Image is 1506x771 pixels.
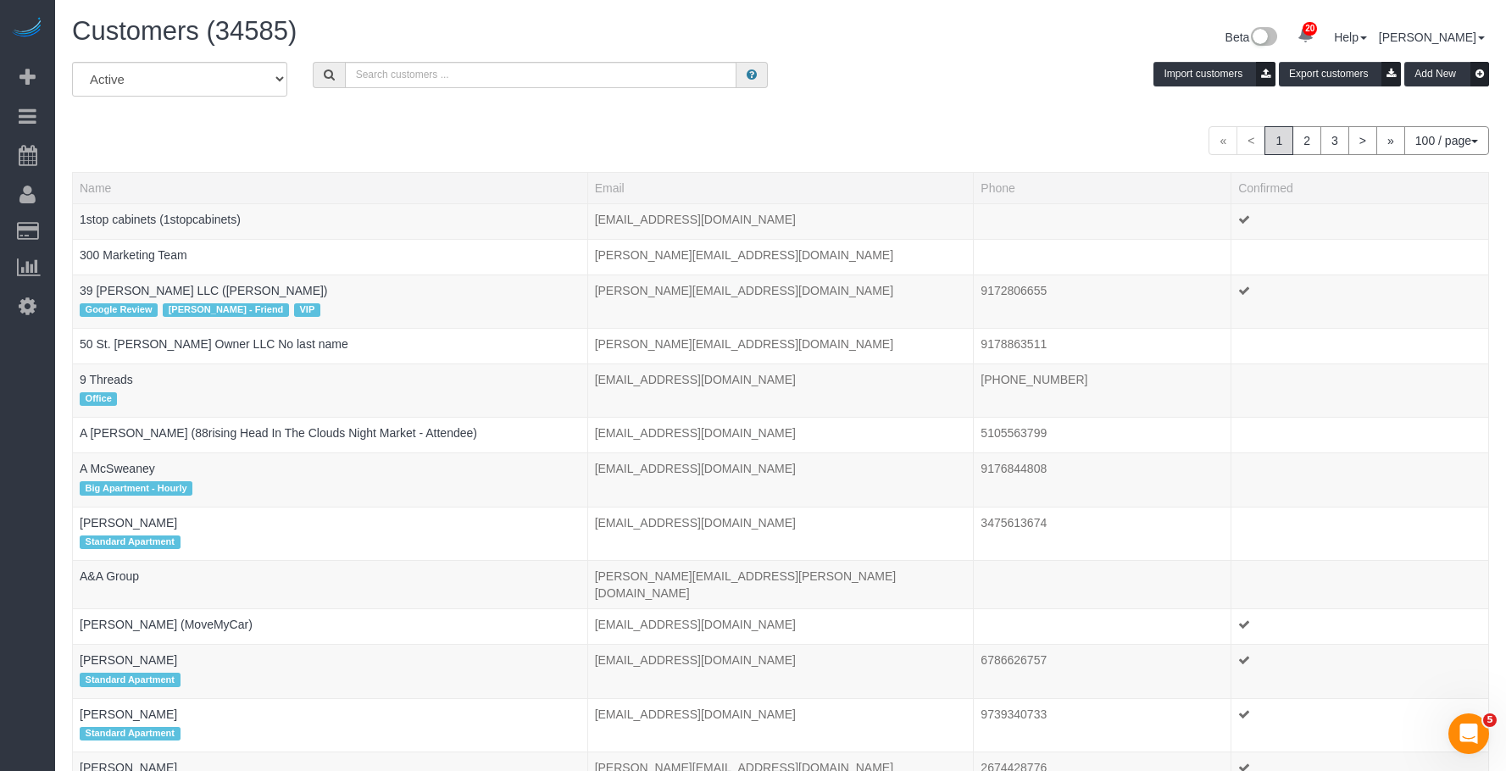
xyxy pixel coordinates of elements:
img: New interface [1249,27,1277,49]
td: Name [73,418,588,453]
td: Phone [974,453,1231,507]
span: Standard Apartment [80,673,181,686]
div: Tags [80,352,581,357]
td: Confirmed [1231,275,1489,328]
td: Name [73,239,588,275]
td: Email [587,698,974,752]
a: 50 St. [PERSON_NAME] Owner LLC No last name [80,337,348,351]
div: Tags [80,531,581,553]
td: Phone [974,239,1231,275]
a: [PERSON_NAME] (MoveMyCar) [80,618,253,631]
td: Phone [974,418,1231,453]
a: A [PERSON_NAME] (88rising Head In The Clouds Night Market - Attendee) [80,426,477,440]
td: Confirmed [1231,418,1489,453]
a: Help [1334,31,1367,44]
td: Phone [974,698,1231,752]
td: Name [73,275,588,328]
span: Customers (34585) [72,16,297,46]
span: Standard Apartment [80,535,181,549]
div: Tags [80,477,581,499]
td: Phone [974,363,1231,417]
td: Phone [974,645,1231,698]
th: Name [73,172,588,203]
td: Name [73,328,588,363]
td: Confirmed [1231,203,1489,239]
a: 20 [1289,17,1322,54]
td: Phone [974,561,1231,609]
td: Confirmed [1231,645,1489,698]
span: Google Review [80,303,158,317]
span: 20 [1303,22,1317,36]
a: 3 [1320,126,1349,155]
th: Email [587,172,974,203]
button: 100 / page [1404,126,1489,155]
div: Tags [80,668,581,691]
td: Phone [974,203,1231,239]
td: Name [73,363,588,417]
td: Email [587,609,974,645]
td: Name [73,453,588,507]
td: Confirmed [1231,698,1489,752]
button: Add New [1404,62,1489,86]
div: Tags [80,263,581,268]
span: [PERSON_NAME] - Friend [163,303,289,317]
td: Email [587,507,974,560]
span: 1 [1264,126,1293,155]
td: Email [587,203,974,239]
span: « [1209,126,1237,155]
td: Name [73,561,588,609]
div: Tags [80,388,581,410]
iframe: Intercom live chat [1448,713,1489,754]
button: Import customers [1153,62,1275,86]
a: 39 [PERSON_NAME] LLC ([PERSON_NAME]) [80,284,328,297]
a: A&A Group [80,569,139,583]
td: Email [587,363,974,417]
a: [PERSON_NAME] [80,653,177,667]
td: Email [587,418,974,453]
td: Confirmed [1231,363,1489,417]
a: » [1376,126,1405,155]
td: Name [73,203,588,239]
td: Confirmed [1231,453,1489,507]
td: Confirmed [1231,609,1489,645]
td: Confirmed [1231,507,1489,560]
div: Tags [80,723,581,745]
a: 2 [1292,126,1321,155]
td: Phone [974,328,1231,363]
a: > [1348,126,1377,155]
a: 300 Marketing Team [80,248,187,262]
td: Phone [974,609,1231,645]
span: 5 [1483,713,1497,727]
a: Beta [1225,31,1278,44]
button: Export customers [1279,62,1401,86]
td: Confirmed [1231,328,1489,363]
td: Name [73,645,588,698]
a: [PERSON_NAME] [1379,31,1485,44]
a: 1stop cabinets (1stopcabinets) [80,213,241,226]
div: Tags [80,299,581,321]
input: Search customers ... [345,62,736,88]
a: [PERSON_NAME] [80,516,177,530]
a: 9 Threads [80,373,133,386]
nav: Pagination navigation [1209,126,1489,155]
div: Tags [80,585,581,589]
td: Email [587,275,974,328]
div: Tags [80,228,581,232]
span: < [1236,126,1265,155]
td: Name [73,609,588,645]
td: Confirmed [1231,561,1489,609]
span: VIP [294,303,320,317]
td: Email [587,561,974,609]
th: Confirmed [1231,172,1489,203]
td: Email [587,645,974,698]
a: A McSweaney [80,462,155,475]
td: Email [587,328,974,363]
span: Standard Apartment [80,727,181,740]
a: [PERSON_NAME] [80,707,177,721]
td: Name [73,698,588,752]
td: Name [73,507,588,560]
div: Tags [80,441,581,446]
div: Tags [80,633,581,637]
a: Automaid Logo [10,17,44,41]
td: Phone [974,275,1231,328]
